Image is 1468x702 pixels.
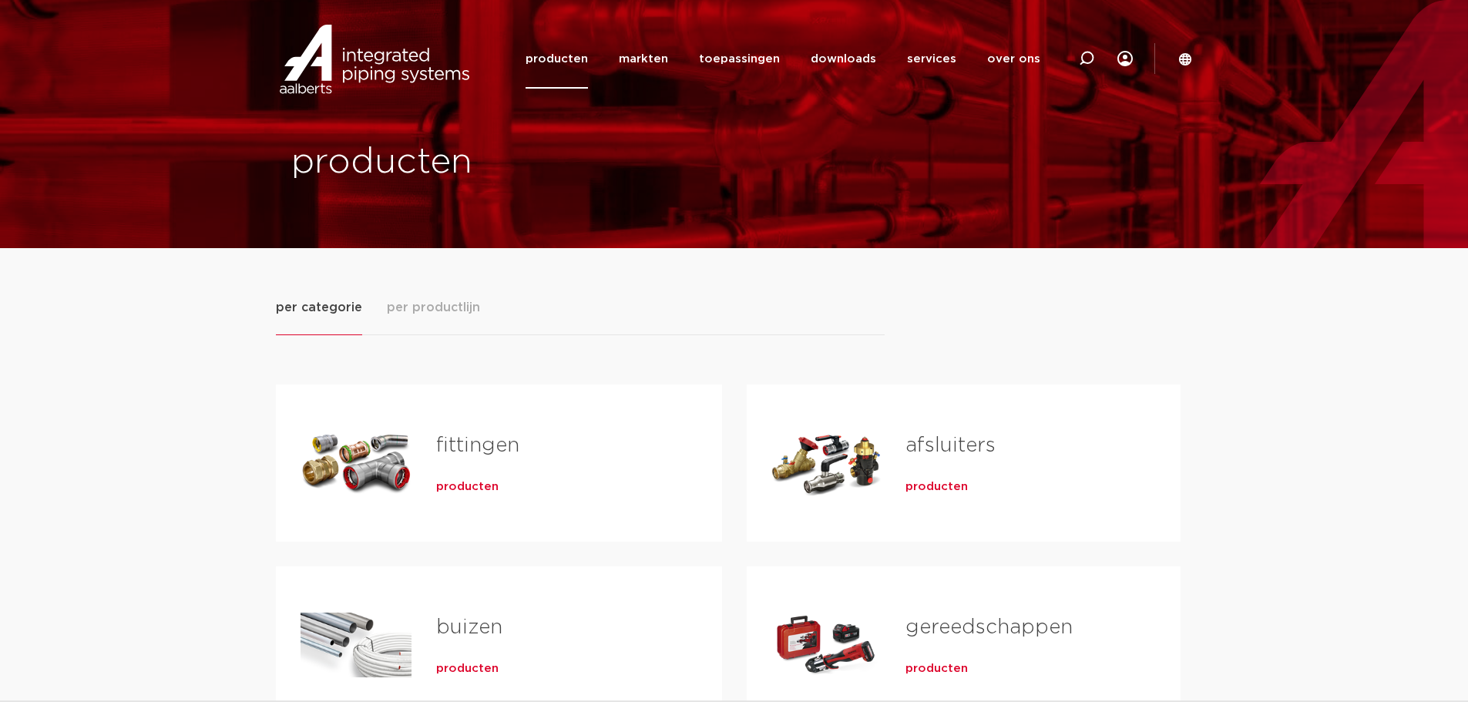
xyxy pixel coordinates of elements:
a: producten [436,479,499,495]
a: services [907,29,956,89]
span: per categorie [276,298,362,317]
h1: producten [291,138,727,187]
a: markten [619,29,668,89]
a: gereedschappen [905,617,1073,637]
span: per productlijn [387,298,480,317]
a: toepassingen [699,29,780,89]
a: afsluiters [905,435,996,455]
a: fittingen [436,435,519,455]
a: producten [436,661,499,677]
a: over ons [987,29,1040,89]
a: downloads [811,29,876,89]
nav: Menu [526,29,1040,89]
a: producten [905,479,968,495]
a: producten [526,29,588,89]
a: buizen [436,617,502,637]
a: producten [905,661,968,677]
